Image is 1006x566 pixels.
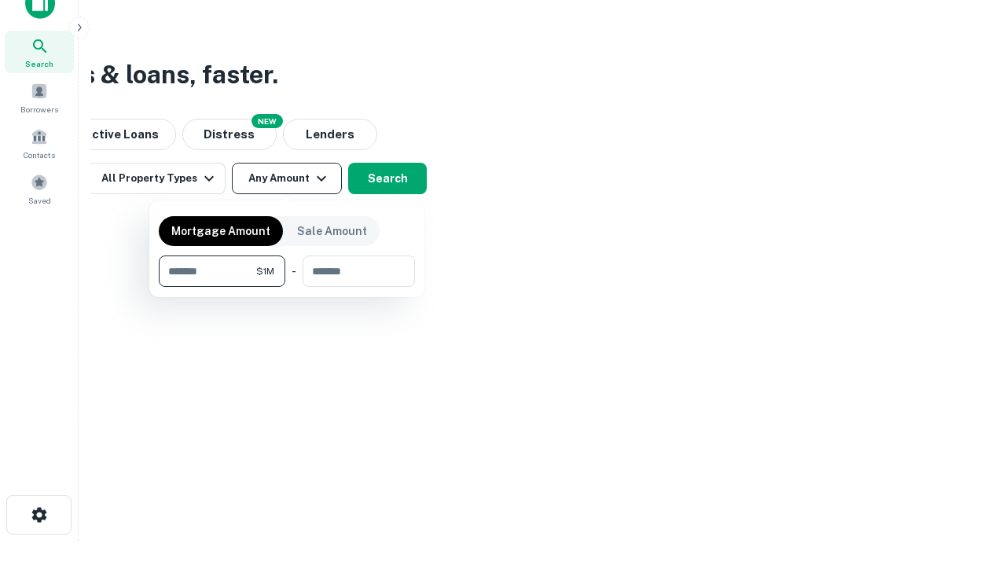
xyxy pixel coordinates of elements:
p: Sale Amount [297,222,367,240]
p: Mortgage Amount [171,222,270,240]
span: $1M [256,264,274,278]
div: - [292,255,296,287]
iframe: Chat Widget [927,440,1006,516]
